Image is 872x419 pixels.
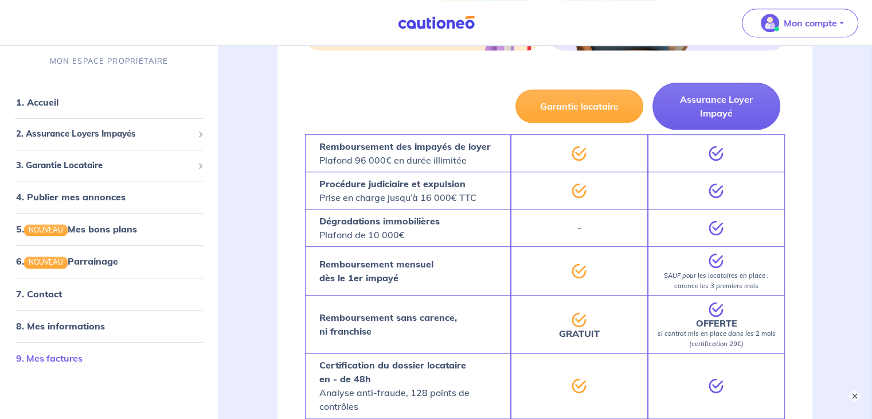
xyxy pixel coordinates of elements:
[657,329,775,348] em: si contrat mis en place dans les 2 mois (certification 29€)
[319,178,466,189] strong: Procédure judiciaire et expulsion
[761,14,779,32] img: illu_account_valid_menu.svg
[16,223,137,235] a: 5.NOUVEAUMes bons plans
[5,250,213,273] div: 6.NOUVEAUParrainage
[319,139,491,167] p: Plafond 96 000€ en durée illimitée
[5,91,213,114] div: 1. Accueil
[5,185,213,208] div: 4. Publier mes annonces
[695,317,737,329] strong: OFFERTE
[319,214,440,242] p: Plafond de 10 000€
[319,359,466,385] strong: Certification du dossier locataire en - de 48h
[319,177,476,204] p: Prise en charge jusqu’à 16 000€ TTC
[849,390,861,402] button: ×
[50,56,168,67] p: MON ESPACE PROPRIÉTAIRE
[5,347,213,370] div: 9. Mes factures
[16,255,118,267] a: 6.NOUVEAUParrainage
[393,15,479,30] img: Cautioneo
[652,83,780,130] button: Assurance Loyer Impayé
[16,127,193,141] span: 2. Assurance Loyers Impayés
[784,16,837,30] p: Mon compte
[319,258,433,284] strong: Remboursement mensuel dès le 1er impayé
[559,328,600,339] strong: GRATUIT
[5,123,213,145] div: 2. Assurance Loyers Impayés
[16,191,126,203] a: 4. Publier mes annonces
[511,209,648,246] div: -
[16,159,193,172] span: 3. Garantie Locataire
[5,218,213,240] div: 5.NOUVEAUMes bons plans
[742,9,858,37] button: illu_account_valid_menu.svgMon compte
[5,154,213,177] div: 3. Garantie Locataire
[664,271,769,290] em: SAUF pour les locataires en place : carence les 3 premiers mois
[5,282,213,305] div: 7. Contact
[319,312,457,337] strong: Remboursement sans carence, ni franchise
[16,96,58,108] a: 1. Accueil
[5,315,213,337] div: 8. Mes informations
[515,90,643,123] button: Garantie locataire
[319,215,440,227] strong: Dégradations immobilières
[16,320,105,332] a: 8. Mes informations
[319,358,496,413] p: Analyse anti-fraude, 128 points de contrôles
[16,288,62,300] a: 7. Contact
[319,141,491,152] strong: Remboursement des impayés de loyer
[16,352,83,364] a: 9. Mes factures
